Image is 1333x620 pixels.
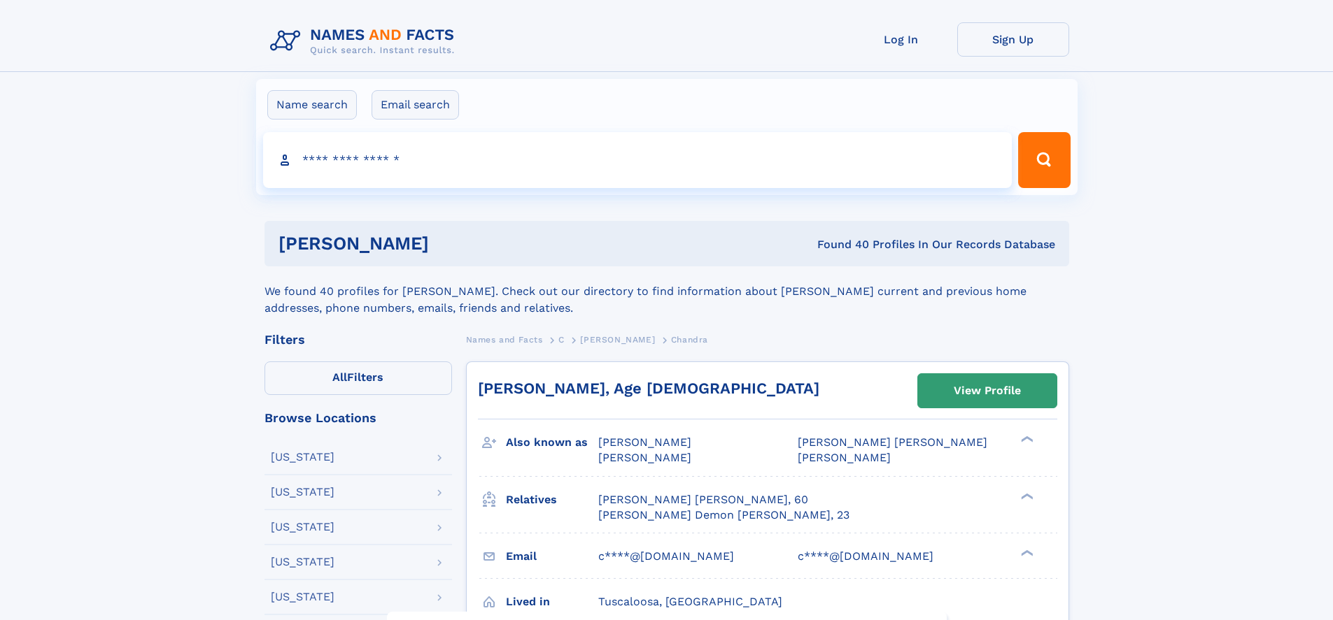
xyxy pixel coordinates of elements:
a: [PERSON_NAME] [PERSON_NAME], 60 [598,492,808,507]
label: Filters [265,361,452,395]
div: ❯ [1017,491,1034,500]
h3: Also known as [506,431,598,454]
div: ❯ [1017,548,1034,557]
a: [PERSON_NAME], Age [DEMOGRAPHIC_DATA] [478,380,819,397]
h1: [PERSON_NAME] [278,235,623,252]
span: [PERSON_NAME] [580,335,655,345]
h3: Email [506,545,598,568]
div: [US_STATE] [271,591,334,603]
a: Sign Up [957,22,1069,57]
div: [US_STATE] [271,486,334,498]
img: Logo Names and Facts [265,22,466,60]
label: Email search [372,90,459,120]
a: View Profile [918,374,1057,408]
span: C [558,335,565,345]
h3: Lived in [506,590,598,614]
div: Filters [265,333,452,346]
div: [US_STATE] [271,521,334,533]
div: Found 40 Profiles In Our Records Database [623,237,1055,252]
div: ❯ [1017,435,1034,444]
span: [PERSON_NAME] [798,451,891,464]
input: search input [263,132,1013,188]
a: C [558,331,565,348]
div: [US_STATE] [271,452,334,463]
a: Log In [845,22,957,57]
div: [US_STATE] [271,556,334,568]
span: Chandra [671,335,708,345]
label: Name search [267,90,357,120]
button: Search Button [1018,132,1070,188]
div: Browse Locations [265,412,452,424]
a: [PERSON_NAME] Demon [PERSON_NAME], 23 [598,507,849,523]
a: Names and Facts [466,331,543,348]
span: [PERSON_NAME] [PERSON_NAME] [798,435,987,449]
span: [PERSON_NAME] [598,435,691,449]
span: Tuscaloosa, [GEOGRAPHIC_DATA] [598,595,782,608]
h3: Relatives [506,488,598,512]
div: View Profile [954,375,1021,407]
span: [PERSON_NAME] [598,451,691,464]
div: We found 40 profiles for [PERSON_NAME]. Check out our directory to find information about [PERSON... [265,266,1069,317]
a: [PERSON_NAME] [580,331,655,348]
span: All [332,370,347,384]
